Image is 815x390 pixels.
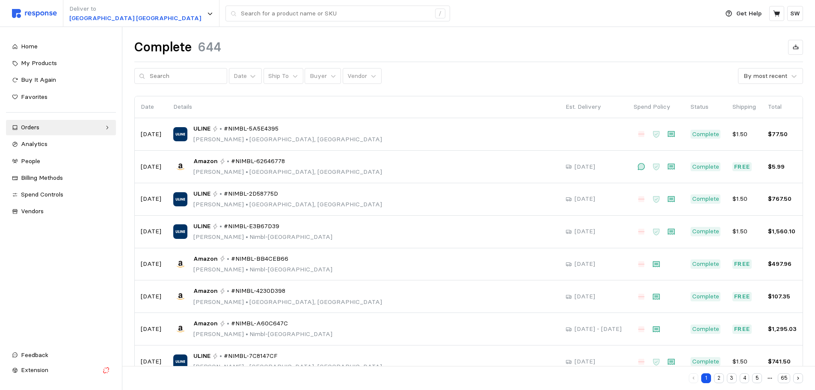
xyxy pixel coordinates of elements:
span: Favorites [21,93,47,101]
p: Buyer [310,71,327,81]
p: • [219,351,222,361]
p: [PERSON_NAME] Nimbl-[GEOGRAPHIC_DATA] [193,330,332,339]
a: Vendors [6,204,116,219]
p: Free [734,292,750,301]
p: $1.50 [732,357,756,366]
button: 65 [778,373,790,383]
div: Orders [21,123,101,132]
span: Extension [21,366,48,374]
p: Vendor [347,71,367,81]
span: Home [21,42,38,50]
p: [DATE] [575,194,595,204]
p: $1.50 [732,194,756,204]
p: Free [734,325,750,334]
p: Complete [692,194,719,204]
p: $1,560.10 [768,227,797,236]
span: #NIMBL-4230D398 [231,286,285,296]
span: • [244,265,249,273]
button: 1 [701,373,711,383]
p: • [219,189,222,199]
p: $497.96 [768,259,797,269]
p: [PERSON_NAME] [GEOGRAPHIC_DATA], [GEOGRAPHIC_DATA] [193,362,382,372]
img: Amazon [173,322,187,336]
span: • [244,363,249,370]
p: • [227,286,229,296]
span: ULINE [193,222,210,231]
a: Orders [6,120,116,135]
span: #NIMBL-5A5E4395 [224,124,279,134]
span: • [244,298,249,306]
span: #NIMBL-62646778 [231,157,285,166]
p: Complete [692,292,719,301]
span: • [244,135,249,143]
p: • [219,222,222,231]
p: [DATE] [575,259,595,269]
span: ULINE [193,351,210,361]
span: Amazon [193,286,218,296]
a: Spend Controls [6,187,116,202]
p: Est. Delivery [566,102,622,112]
p: [DATE] [141,194,161,204]
p: Shipping [732,102,756,112]
button: 5 [752,373,762,383]
p: [DATE] [575,227,595,236]
div: By most recent [744,71,787,80]
img: ULINE [173,224,187,238]
p: $741.50 [768,357,797,366]
p: [DATE] [575,162,595,172]
img: svg%3e [12,9,57,18]
p: [DATE] [575,292,595,301]
p: Total [768,102,797,112]
p: • [219,124,222,134]
input: Search for a product name or SKU [241,6,430,21]
p: [DATE] [141,292,161,301]
span: Analytics [21,140,47,148]
p: [DATE] - [DATE] [575,325,622,334]
span: • [244,200,249,208]
span: #NIMBL-7C8147CF [224,351,278,361]
span: #NIMBL-E3B67D39 [224,222,279,231]
span: Spend Controls [21,191,63,198]
span: Amazon [193,254,218,264]
p: [DATE] [575,357,595,366]
button: 3 [727,373,737,383]
p: [PERSON_NAME] [GEOGRAPHIC_DATA], [GEOGRAPHIC_DATA] [193,135,382,144]
span: People [21,157,40,165]
span: My Products [21,59,57,67]
p: Ship To [268,71,289,81]
p: • [227,254,229,264]
img: Amazon [173,289,187,304]
button: Buyer [305,68,341,84]
a: People [6,154,116,169]
p: $107.35 [768,292,797,301]
p: Free [734,162,750,172]
p: [PERSON_NAME] [GEOGRAPHIC_DATA], [GEOGRAPHIC_DATA] [193,298,382,307]
p: SW [790,9,800,18]
span: Amazon [193,157,218,166]
span: • [244,168,249,176]
p: [DATE] [141,130,161,139]
button: 2 [714,373,724,383]
button: Vendor [343,68,382,84]
p: $1.50 [732,227,756,236]
button: SW [787,6,803,21]
span: Vendors [21,207,44,215]
p: [PERSON_NAME] Nimbl-[GEOGRAPHIC_DATA] [193,265,332,274]
p: Status [691,102,720,112]
p: [DATE] [141,325,161,334]
p: Free [734,259,750,269]
h1: 644 [198,39,221,56]
p: $1.50 [732,130,756,139]
p: • [227,157,229,166]
button: Feedback [6,348,116,363]
button: Extension [6,363,116,378]
span: ULINE [193,189,210,199]
a: Billing Methods [6,170,116,186]
button: Ship To [264,68,303,84]
img: Amazon [173,257,187,271]
span: ULINE [193,124,210,134]
p: Complete [692,130,719,139]
p: Get Help [736,9,762,18]
img: ULINE [173,127,187,141]
a: Home [6,39,116,54]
